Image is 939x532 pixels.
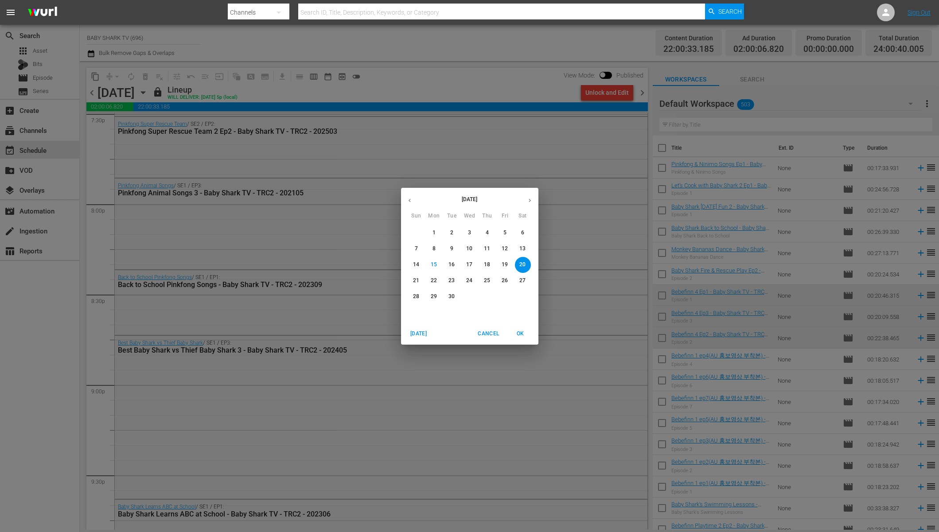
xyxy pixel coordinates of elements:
[497,225,513,241] button: 5
[444,225,460,241] button: 2
[444,257,460,273] button: 16
[510,329,531,338] span: OK
[479,257,495,273] button: 18
[426,273,442,289] button: 22
[426,289,442,305] button: 29
[479,241,495,257] button: 11
[448,277,455,284] p: 23
[409,241,425,257] button: 7
[409,273,425,289] button: 21
[450,245,453,252] p: 9
[519,261,526,268] p: 20
[426,257,442,273] button: 15
[448,261,455,268] p: 16
[479,225,495,241] button: 4
[486,229,489,237] p: 4
[462,273,478,289] button: 24
[413,277,419,284] p: 21
[450,229,453,237] p: 2
[431,261,437,268] p: 15
[462,225,478,241] button: 3
[519,277,526,284] p: 27
[409,212,425,221] span: Sun
[484,245,490,252] p: 11
[444,212,460,221] span: Tue
[908,9,931,16] a: Sign Out
[466,277,472,284] p: 24
[431,277,437,284] p: 22
[21,2,64,23] img: ans4CAIJ8jUAAAAAAAAAAAAAAAAAAAAAAAAgQb4GAAAAAAAAAAAAAAAAAAAAAAAAJMjXAAAAAAAAAAAAAAAAAAAAAAAAgAT5G...
[409,257,425,273] button: 14
[462,257,478,273] button: 17
[484,277,490,284] p: 25
[431,293,437,300] p: 29
[515,257,531,273] button: 20
[718,4,742,19] span: Search
[444,289,460,305] button: 30
[5,7,16,18] span: menu
[413,293,419,300] p: 28
[515,212,531,221] span: Sat
[474,326,503,341] button: Cancel
[432,245,436,252] p: 8
[479,212,495,221] span: Thu
[503,229,507,237] p: 5
[468,229,471,237] p: 3
[415,245,418,252] p: 7
[418,195,521,203] p: [DATE]
[426,225,442,241] button: 1
[426,212,442,221] span: Mon
[444,241,460,257] button: 9
[521,229,524,237] p: 6
[519,245,526,252] p: 13
[405,326,433,341] button: [DATE]
[484,261,490,268] p: 18
[432,229,436,237] p: 1
[515,273,531,289] button: 27
[497,257,513,273] button: 19
[502,277,508,284] p: 26
[507,326,535,341] button: OK
[497,241,513,257] button: 12
[444,273,460,289] button: 23
[466,261,472,268] p: 17
[466,245,472,252] p: 10
[462,212,478,221] span: Wed
[409,289,425,305] button: 28
[462,241,478,257] button: 10
[408,329,429,338] span: [DATE]
[502,261,508,268] p: 19
[413,261,419,268] p: 14
[478,329,499,338] span: Cancel
[448,293,455,300] p: 30
[515,225,531,241] button: 6
[497,273,513,289] button: 26
[502,245,508,252] p: 12
[515,241,531,257] button: 13
[497,212,513,221] span: Fri
[479,273,495,289] button: 25
[426,241,442,257] button: 8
